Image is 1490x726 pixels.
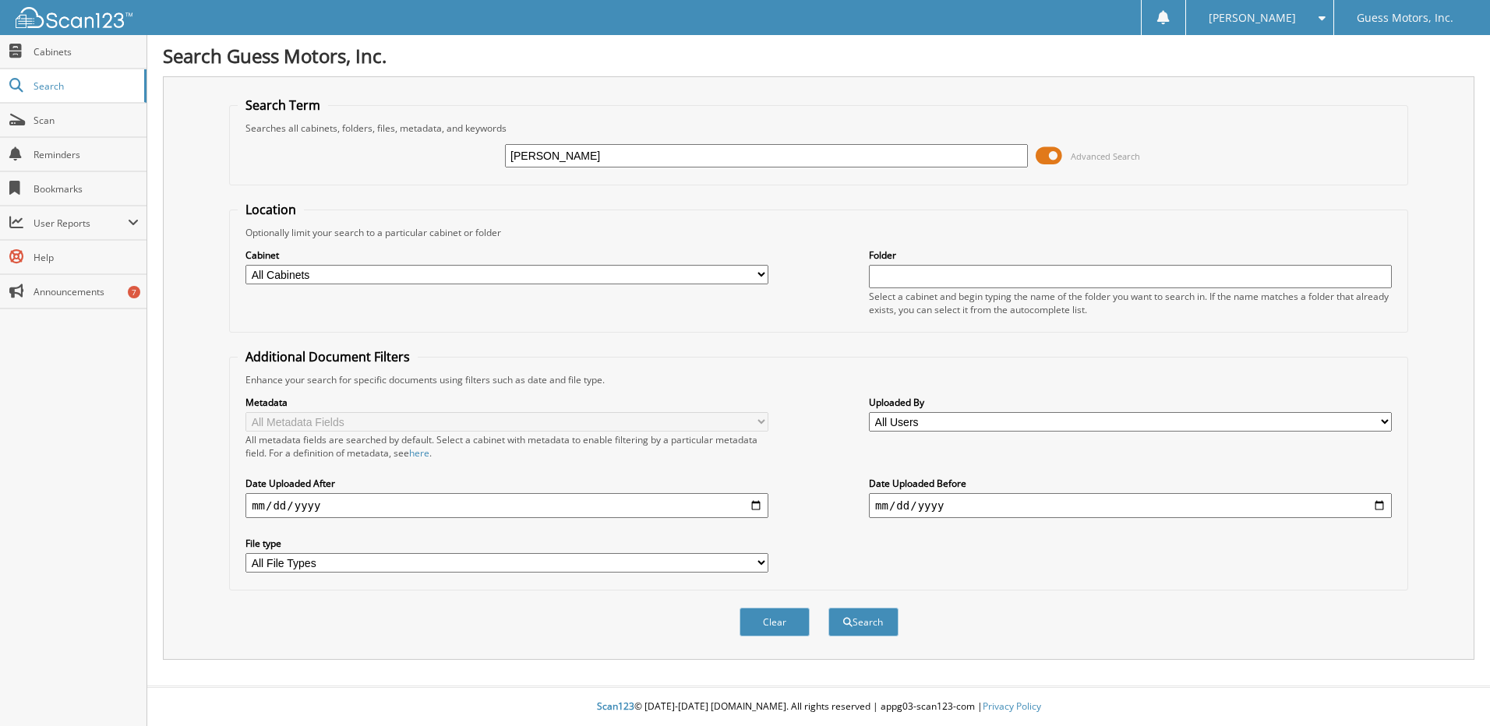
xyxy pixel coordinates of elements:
[869,248,1392,262] label: Folder
[238,348,418,365] legend: Additional Document Filters
[869,290,1392,316] div: Select a cabinet and begin typing the name of the folder you want to search in. If the name match...
[1209,13,1296,23] span: [PERSON_NAME]
[597,700,634,713] span: Scan123
[34,79,136,93] span: Search
[245,396,768,409] label: Metadata
[34,45,139,58] span: Cabinets
[34,182,139,196] span: Bookmarks
[238,122,1400,135] div: Searches all cabinets, folders, files, metadata, and keywords
[34,217,128,230] span: User Reports
[245,248,768,262] label: Cabinet
[16,7,132,28] img: scan123-logo-white.svg
[1071,150,1140,162] span: Advanced Search
[34,114,139,127] span: Scan
[409,446,429,460] a: here
[869,396,1392,409] label: Uploaded By
[238,226,1400,239] div: Optionally limit your search to a particular cabinet or folder
[34,148,139,161] span: Reminders
[238,373,1400,386] div: Enhance your search for specific documents using filters such as date and file type.
[1412,651,1490,726] iframe: Chat Widget
[828,608,899,636] button: Search
[869,493,1392,518] input: end
[245,537,768,550] label: File type
[34,285,139,298] span: Announcements
[34,251,139,264] span: Help
[869,477,1392,490] label: Date Uploaded Before
[245,493,768,518] input: start
[163,43,1474,69] h1: Search Guess Motors, Inc.
[740,608,810,636] button: Clear
[245,477,768,490] label: Date Uploaded After
[147,688,1490,726] div: © [DATE]-[DATE] [DOMAIN_NAME]. All rights reserved | appg03-scan123-com |
[238,201,304,218] legend: Location
[983,700,1041,713] a: Privacy Policy
[1357,13,1453,23] span: Guess Motors, Inc.
[128,286,140,298] div: 7
[245,433,768,460] div: All metadata fields are searched by default. Select a cabinet with metadata to enable filtering b...
[238,97,328,114] legend: Search Term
